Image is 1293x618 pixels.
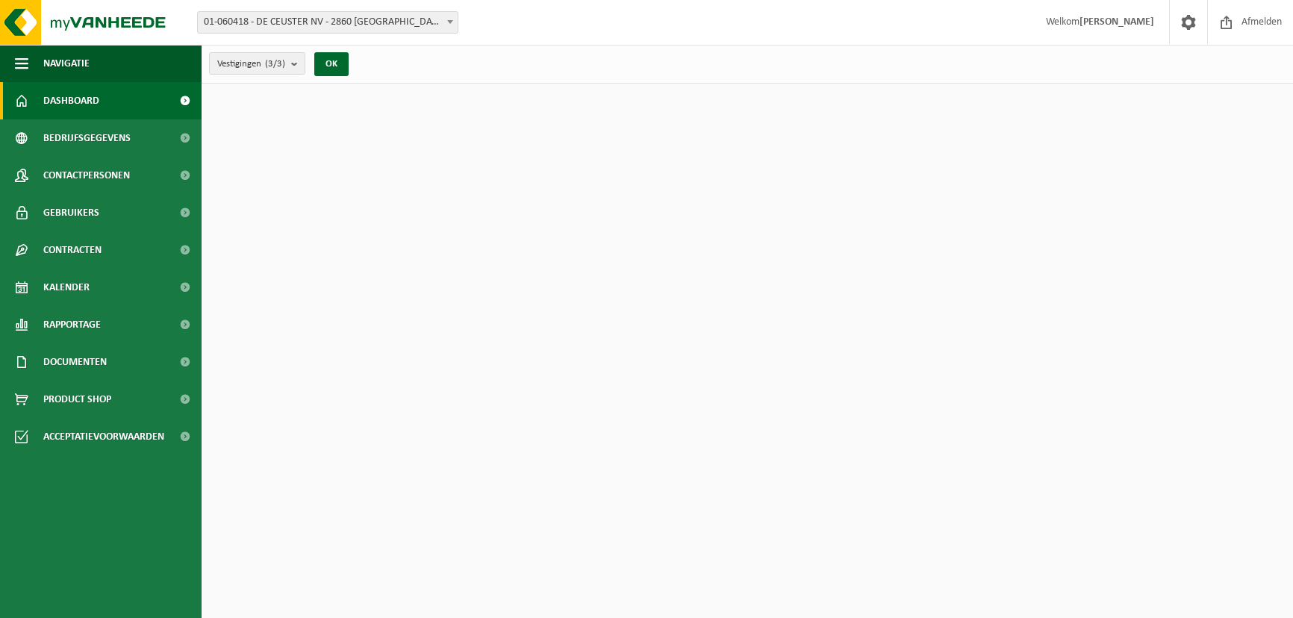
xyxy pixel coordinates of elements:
span: Vestigingen [217,53,285,75]
button: Vestigingen(3/3) [209,52,305,75]
span: Rapportage [43,306,101,343]
strong: [PERSON_NAME] [1079,16,1154,28]
span: Acceptatievoorwaarden [43,418,164,455]
span: Navigatie [43,45,90,82]
button: OK [314,52,349,76]
span: Contracten [43,231,102,269]
span: Gebruikers [43,194,99,231]
span: Kalender [43,269,90,306]
span: Contactpersonen [43,157,130,194]
span: Dashboard [43,82,99,119]
count: (3/3) [265,59,285,69]
span: 01-060418 - DE CEUSTER NV - 2860 SINT-KATELIJNE-WAVER, FORTSESTEENWEG 30 [197,11,458,34]
span: Product Shop [43,381,111,418]
span: Bedrijfsgegevens [43,119,131,157]
iframe: chat widget [7,585,249,618]
span: 01-060418 - DE CEUSTER NV - 2860 SINT-KATELIJNE-WAVER, FORTSESTEENWEG 30 [198,12,458,33]
span: Documenten [43,343,107,381]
